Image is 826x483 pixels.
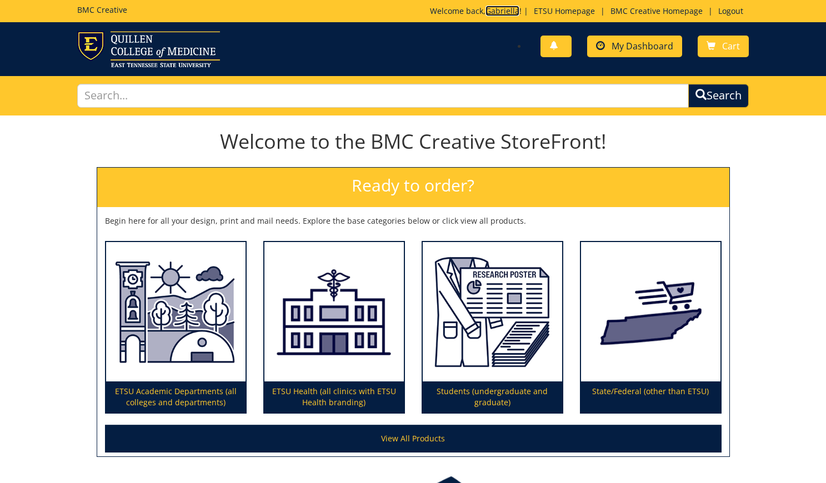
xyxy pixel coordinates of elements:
h2: Ready to order? [97,168,729,207]
img: ETSU Academic Departments (all colleges and departments) [106,242,246,382]
a: ETSU Academic Departments (all colleges and departments) [106,242,246,413]
p: Welcome back, ! | | | [430,6,749,17]
a: State/Federal (other than ETSU) [581,242,720,413]
img: Students (undergraduate and graduate) [423,242,562,382]
p: Students (undergraduate and graduate) [423,381,562,412]
a: View All Products [105,425,722,452]
p: State/Federal (other than ETSU) [581,381,720,412]
a: Cart [698,36,749,57]
a: ETSU Health (all clinics with ETSU Health branding) [264,242,404,413]
a: Students (undergraduate and graduate) [423,242,562,413]
a: ETSU Homepage [528,6,600,16]
a: My Dashboard [587,36,682,57]
a: Logout [713,6,749,16]
a: Gabriella [485,6,519,16]
button: Search [688,84,749,108]
span: My Dashboard [612,40,673,52]
p: ETSU Academic Departments (all colleges and departments) [106,381,246,412]
span: Cart [722,40,740,52]
img: ETSU logo [77,31,220,67]
h1: Welcome to the BMC Creative StoreFront! [97,130,730,153]
a: BMC Creative Homepage [605,6,708,16]
p: ETSU Health (all clinics with ETSU Health branding) [264,381,404,412]
input: Search... [77,84,689,108]
img: ETSU Health (all clinics with ETSU Health branding) [264,242,404,382]
h5: BMC Creative [77,6,127,14]
p: Begin here for all your design, print and mail needs. Explore the base categories below or click ... [105,215,722,227]
img: State/Federal (other than ETSU) [581,242,720,382]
